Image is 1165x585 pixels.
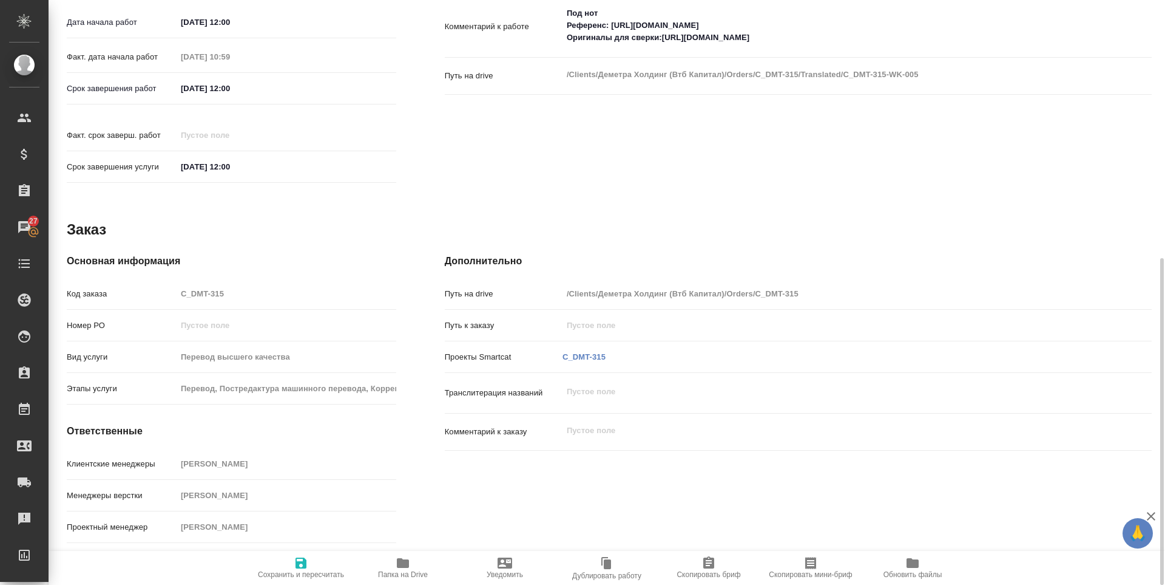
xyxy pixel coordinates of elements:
[760,551,862,585] button: Скопировать мини-бриф
[1127,521,1148,546] span: 🙏
[177,13,283,31] input: ✎ Введи что-нибудь
[556,551,658,585] button: Дублировать работу
[67,424,396,439] h4: Ответственные
[177,518,396,536] input: Пустое поле
[67,351,177,363] p: Вид услуги
[883,570,942,579] span: Обновить файлы
[677,570,740,579] span: Скопировать бриф
[445,351,562,363] p: Проекты Smartcat
[67,83,177,95] p: Срок завершения работ
[177,316,396,334] input: Пустое поле
[67,458,177,470] p: Клиентские менеджеры
[177,126,283,144] input: Пустое поле
[177,48,283,66] input: Пустое поле
[378,570,428,579] span: Папка на Drive
[177,455,396,473] input: Пустое поле
[67,521,177,533] p: Проектный менеджер
[454,551,556,585] button: Уведомить
[177,380,396,397] input: Пустое поле
[487,570,523,579] span: Уведомить
[3,212,46,242] a: 27
[67,129,177,142] p: Факт. срок заверш. работ
[67,288,177,300] p: Код заказа
[445,426,562,438] p: Комментарий к заказу
[445,288,562,300] p: Путь на drive
[22,215,45,227] span: 27
[67,490,177,502] p: Менеджеры верстки
[769,570,852,579] span: Скопировать мини-бриф
[67,161,177,173] p: Срок завершения услуги
[445,387,562,399] p: Транслитерация названий
[258,570,344,579] span: Сохранить и пересчитать
[445,320,562,332] p: Путь к заказу
[445,254,1152,269] h4: Дополнительно
[250,551,352,585] button: Сохранить и пересчитать
[562,285,1093,303] input: Пустое поле
[67,254,396,269] h4: Основная информация
[658,551,760,585] button: Скопировать бриф
[572,572,641,580] span: Дублировать работу
[177,80,283,97] input: ✎ Введи что-нибудь
[67,51,177,63] p: Факт. дата начала работ
[177,487,396,504] input: Пустое поле
[562,64,1093,85] textarea: /Clients/Деметра Холдинг (Втб Капитал)/Orders/C_DMT-315/Translated/C_DMT-315-WK-005
[177,285,396,303] input: Пустое поле
[562,316,1093,334] input: Пустое поле
[67,383,177,395] p: Этапы услуги
[177,348,396,366] input: Пустое поле
[67,16,177,29] p: Дата начала работ
[1123,518,1153,549] button: 🙏
[67,220,106,239] h2: Заказ
[562,3,1093,48] textarea: Под нот Референс: [URL][DOMAIN_NAME] Оригиналы для сверки:[URL][DOMAIN_NAME]
[177,158,283,176] input: ✎ Введи что-нибудь
[562,352,606,361] a: C_DMT-315
[352,551,454,585] button: Папка на Drive
[445,21,562,33] p: Комментарий к работе
[67,320,177,332] p: Номер РО
[445,70,562,82] p: Путь на drive
[862,551,964,585] button: Обновить файлы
